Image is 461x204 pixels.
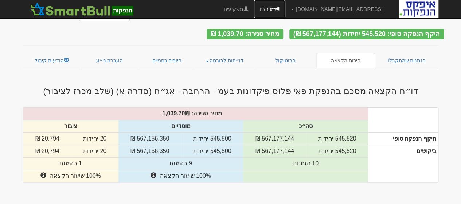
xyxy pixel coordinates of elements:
span: 1,039.70 [162,110,185,116]
td: 545,500 יחידות [181,132,243,145]
a: הודעות קיבול [23,53,81,68]
td: 20 יחידות [71,132,118,145]
a: העברת ני״ע [81,53,138,68]
td: 100% שיעור הקצאה [23,170,118,182]
td: 567,156,350 ₪ [118,132,181,145]
th: סה״כ [243,120,368,133]
td: 567,177,144 ₪ [243,132,306,145]
img: SmartBull Logo [28,2,136,16]
td: 20 יחידות [71,145,118,158]
a: חיובים כספיים [138,53,195,68]
td: 567,156,350 ₪ [118,145,181,158]
td: 100% שיעור הקצאה [118,170,243,182]
th: ביקושים [368,145,438,182]
strong: מחיר סגירה: [191,110,222,116]
td: 10 הזמנות [243,158,368,170]
td: 1 הזמנות [23,158,118,170]
h3: דו״ח הקצאה מסכם בהנפקת פאי פלוס פיקדונות בעמ - הרחבה - אג״ח (סדרה א) (שלב מכרז לציבור) [17,86,444,96]
td: 20,794 ₪ [23,145,71,158]
td: 9 הזמנות [118,158,243,170]
div: היקף הנפקה סופי: 545,520 יחידות (567,177,144 ₪) [289,29,444,39]
a: הזמנות שהתקבלו [375,53,438,68]
div: מחיר סגירה: 1,039.70 ₪ [207,29,283,39]
th: ציבור [23,120,118,133]
a: פרוטוקול [254,53,317,68]
td: 545,500 יחידות [181,145,243,158]
a: סיכום הקצאה [316,53,375,68]
th: מוסדיים [118,120,243,133]
th: היקף הנפקה סופי [368,132,438,145]
td: 20,794 ₪ [23,132,71,145]
td: 545,520 יחידות [306,132,368,145]
td: 545,520 יחידות [306,145,368,158]
div: ₪ [20,109,372,118]
td: 567,177,144 ₪ [243,145,306,158]
a: דו״חות לבורסה [195,53,254,68]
